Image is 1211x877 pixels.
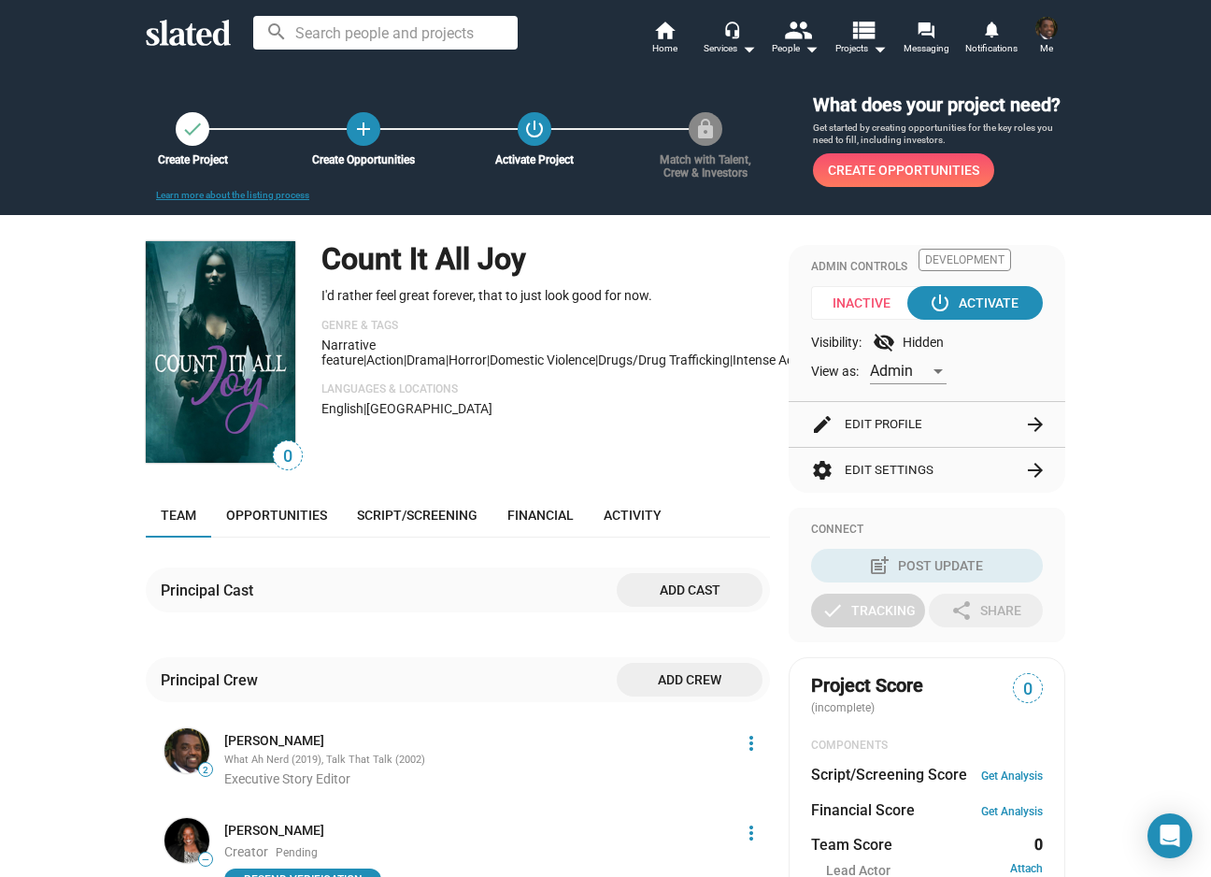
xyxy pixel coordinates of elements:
[868,554,890,577] mat-icon: post_add
[446,352,449,367] span: |
[321,287,1011,305] p: I'd rather feel great forever, that to just look good for now.
[492,493,589,538] a: Financial
[224,771,350,786] span: Executive Story Editor
[507,508,574,523] span: Financial
[811,523,1043,538] div: Connect
[224,822,324,840] a: [PERSON_NAME]
[302,153,425,166] div: Create Opportunities
[811,331,1043,353] div: Visibility: Hidden
[366,352,404,367] span: Action
[811,594,925,627] button: Tracking
[811,413,833,436] mat-icon: edit
[813,153,994,187] a: Create Opportunities
[733,352,816,367] span: intense action
[772,37,819,60] div: People
[131,153,254,166] div: Create Project
[276,846,318,861] span: Pending
[224,754,729,768] div: What Ah Nerd (2019), Talk That Talk (2002)
[723,21,740,37] mat-icon: headset_mic
[181,118,204,140] mat-icon: check
[1024,459,1047,482] mat-icon: arrow_forward
[617,573,762,607] button: Add cast
[811,765,967,784] dt: Script/Screening Score
[917,21,934,38] mat-icon: forum
[959,19,1024,60] a: Notifications
[811,673,923,698] span: Project Score
[950,599,973,622] mat-icon: share
[617,663,762,697] button: Add crew
[907,286,1043,320] button: Activate
[224,844,268,859] span: Creator
[1035,17,1058,39] img: Steven Bernier
[146,241,295,463] img: Count It All Joy
[933,286,1019,320] div: Activate
[199,855,212,865] span: —
[363,401,366,416] span: |
[321,382,1011,397] p: Languages & Locations
[811,363,859,381] span: View as:
[347,112,380,146] a: Create Opportunities
[811,739,1043,754] div: COMPONENTS
[800,37,822,60] mat-icon: arrow_drop_down
[363,352,366,367] span: |
[253,16,518,50] input: Search people and projects
[904,37,949,60] span: Messaging
[342,493,492,538] a: Script/Screening
[811,835,892,855] dt: Team Score
[161,670,265,690] div: Principal Crew
[821,599,844,622] mat-icon: check
[164,818,209,863] img: Denina Denard
[811,800,915,820] dt: Financial Score
[1024,413,1047,436] mat-icon: arrow_forward
[868,37,890,60] mat-icon: arrow_drop_down
[473,153,596,166] div: Activate Project
[929,292,951,314] mat-icon: power_settings_new
[164,728,209,773] img: Steven Bernier
[199,765,212,776] span: 2
[950,594,1021,627] div: Share
[490,352,595,367] span: domestic violence
[821,594,916,627] div: Tracking
[632,19,697,60] a: Home
[211,493,342,538] a: Opportunities
[598,352,730,367] span: drugs/drug trafficking
[813,93,1065,118] h3: What does your project need?
[161,581,261,600] div: Principal Cast
[274,444,302,469] span: 0
[965,37,1018,60] span: Notifications
[604,508,662,523] span: Activity
[704,37,756,60] div: Services
[982,20,1000,37] mat-icon: notifications
[226,508,327,523] span: Opportunities
[1024,13,1069,62] button: Steven BernierMe
[929,594,1043,627] button: Share
[146,493,211,538] a: Team
[632,663,748,697] span: Add crew
[811,701,878,714] span: (incomplete)
[919,249,1011,271] span: Development
[740,732,762,755] mat-icon: more_vert
[518,112,551,146] button: Activate Project
[652,37,677,60] span: Home
[697,19,762,60] button: Services
[1040,37,1053,60] span: Me
[632,573,748,607] span: Add cast
[321,239,526,280] h1: Count It All Joy
[981,805,1043,818] a: Get Analysis
[357,508,477,523] span: Script/Screening
[589,493,677,538] a: Activity
[849,16,876,43] mat-icon: view_list
[224,732,324,750] a: [PERSON_NAME]
[811,549,1043,582] button: Post Update
[740,822,762,844] mat-icon: more_vert
[813,122,1065,147] p: Get started by creating opportunities for the key roles you need to fill, including investors.
[828,153,979,187] span: Create Opportunities
[873,331,895,353] mat-icon: visibility_off
[811,448,1043,493] button: Edit Settings
[981,769,1043,783] a: Get Analysis
[321,338,376,367] span: Narrative feature
[872,549,983,582] div: Post Update
[156,190,309,200] a: Learn more about the listing process
[595,352,598,367] span: |
[762,19,828,60] button: People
